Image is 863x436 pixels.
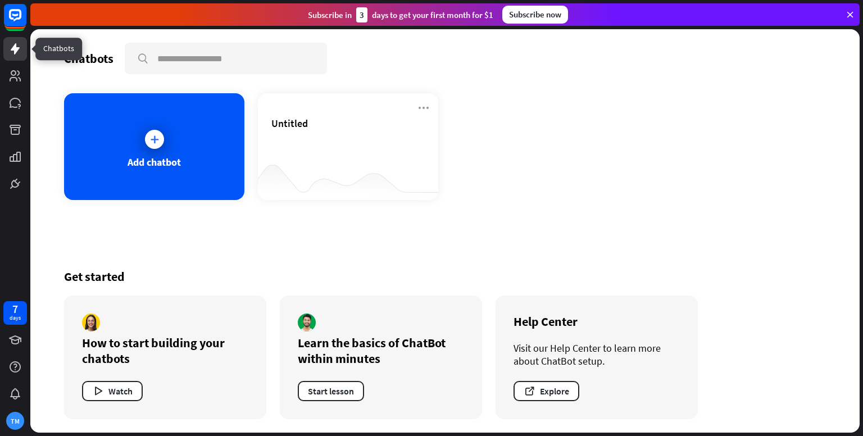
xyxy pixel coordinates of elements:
img: author [298,314,316,331]
div: Learn the basics of ChatBot within minutes [298,335,464,366]
div: TM [6,412,24,430]
button: Watch [82,381,143,401]
div: Get started [64,269,826,284]
button: Start lesson [298,381,364,401]
img: author [82,314,100,331]
button: Explore [514,381,579,401]
div: 3 [356,7,367,22]
div: Chatbots [64,51,113,66]
a: 7 days [3,301,27,325]
span: Untitled [271,117,308,130]
div: How to start building your chatbots [82,335,248,366]
button: Open LiveChat chat widget [9,4,43,38]
div: Subscribe now [502,6,568,24]
div: Subscribe in days to get your first month for $1 [308,7,493,22]
div: Help Center [514,314,680,329]
div: Visit our Help Center to learn more about ChatBot setup. [514,342,680,367]
div: days [10,314,21,322]
div: 7 [12,304,18,314]
div: Add chatbot [128,156,181,169]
